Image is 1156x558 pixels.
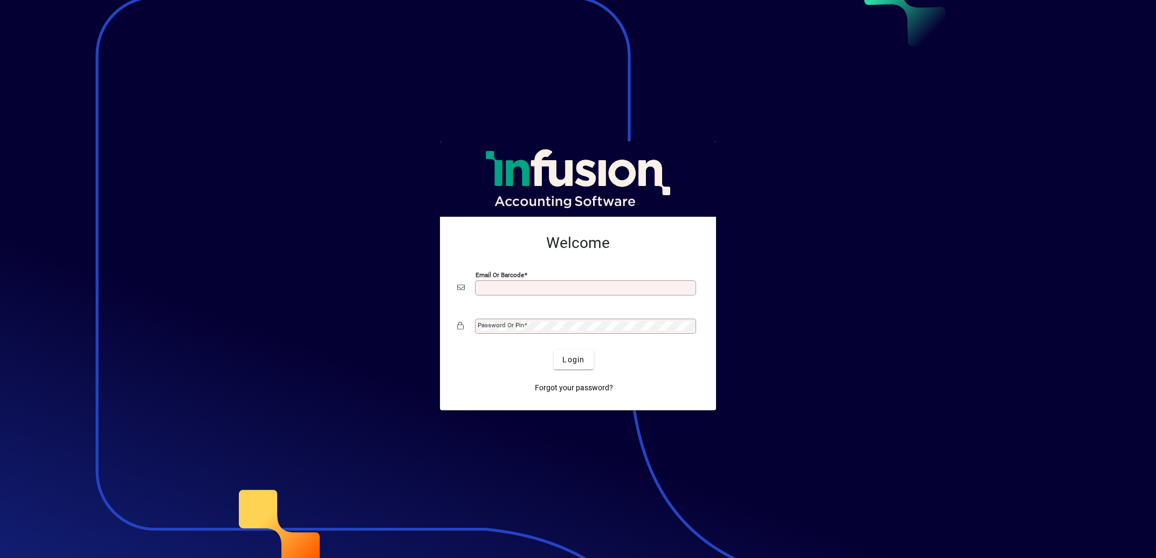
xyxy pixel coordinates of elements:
[478,321,524,329] mat-label: Password or Pin
[562,354,584,366] span: Login
[554,350,593,369] button: Login
[476,271,524,279] mat-label: Email or Barcode
[531,378,617,397] a: Forgot your password?
[457,234,699,252] h2: Welcome
[535,382,613,394] span: Forgot your password?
